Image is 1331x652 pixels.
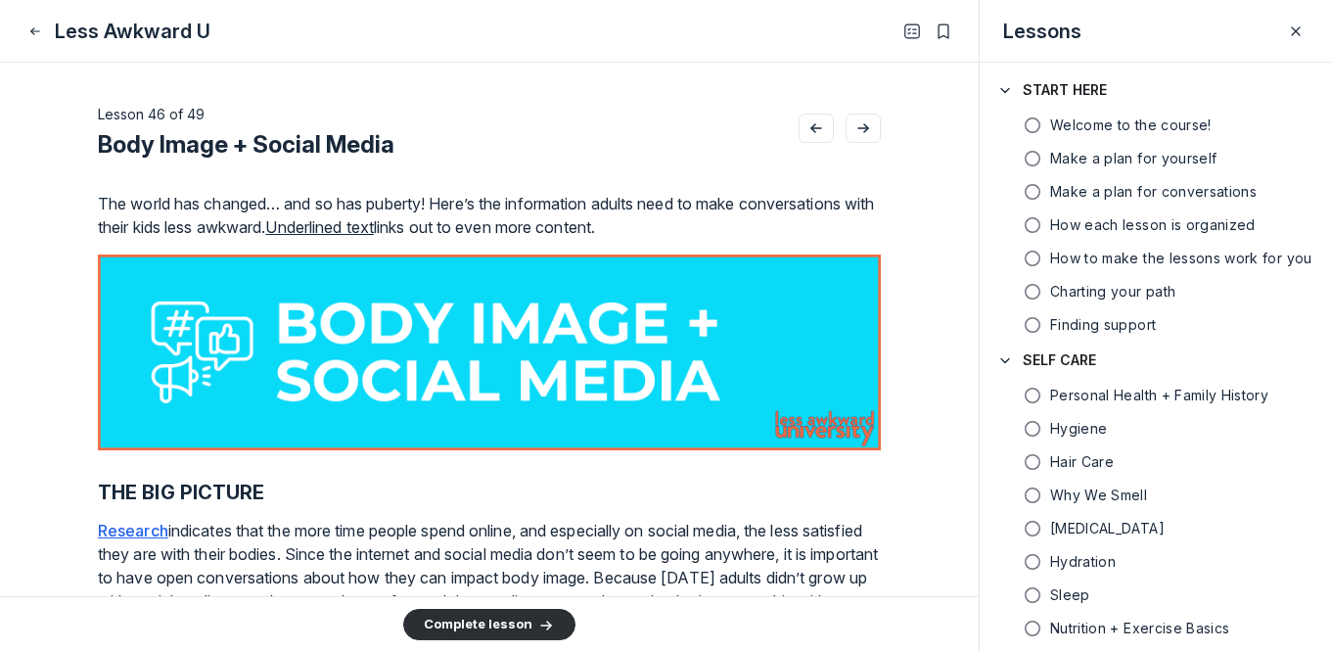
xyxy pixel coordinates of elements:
[1050,452,1114,472] h5: Hair Care
[980,513,1331,544] a: [MEDICAL_DATA]
[980,546,1331,578] a: Hydration
[1050,552,1116,572] h5: Hydration
[1003,18,1081,45] h3: Lessons
[980,580,1331,611] a: Sleep
[1050,419,1107,439] h5: Hygiene
[1023,350,1096,370] h4: SELF CARE
[980,480,1331,511] a: Why We Smell
[980,276,1331,307] a: Charting your path
[1050,282,1175,302] h5: Charting your path
[98,255,881,450] button: View attachment
[98,192,881,239] p: The world has changed… and so has puberty! Here’s the information adults need to make conversatio...
[55,18,210,45] h1: Less Awkward U
[980,143,1331,174] a: Make a plan for yourself
[980,380,1331,411] a: Personal Health + Family History
[980,613,1331,644] a: Nutrition + Exercise Basics
[1050,386,1268,405] h5: Personal Health + Family History
[23,20,47,43] button: Close
[403,609,575,640] button: Complete lesson
[1050,585,1090,605] h5: Sleep
[980,341,1331,380] button: SELF CARE
[846,114,881,143] button: Go to next lesson
[1050,116,1212,135] h5: Welcome to the course!
[98,129,394,161] h2: Body Image + Social Media
[1050,519,1165,538] h5: [MEDICAL_DATA]
[932,20,955,43] button: Bookmarks
[1050,249,1312,268] h5: How to make the lessons work for you
[980,70,1331,110] button: START HERE
[1050,619,1229,638] h5: Nutrition + Exercise Basics
[980,309,1331,341] a: Finding support
[1284,20,1308,43] button: Close
[265,217,374,237] u: Underlined text
[980,413,1331,444] a: Hygiene
[98,106,205,122] span: Lesson 46 of 49
[980,110,1331,141] a: Welcome to the course!
[98,521,168,540] a: Research
[980,176,1331,208] a: Make a plan for conversations
[1050,182,1257,202] h5: Make a plan for conversations
[1050,519,1165,538] span: Skin Care
[1050,486,1147,505] h5: Why We Smell
[799,114,834,143] button: Go to previous lesson
[980,446,1331,478] a: Hair Care
[900,20,924,43] button: Open Table of contents
[980,210,1331,241] a: How each lesson is organized
[1050,315,1156,335] h5: Finding support
[1050,149,1216,168] h5: Make a plan for yourself
[1050,215,1256,235] h5: How each lesson is organized
[98,481,881,504] h2: THE BIG PICTURE
[1023,80,1107,100] h4: START HERE
[980,243,1331,274] a: How to make the lessons work for you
